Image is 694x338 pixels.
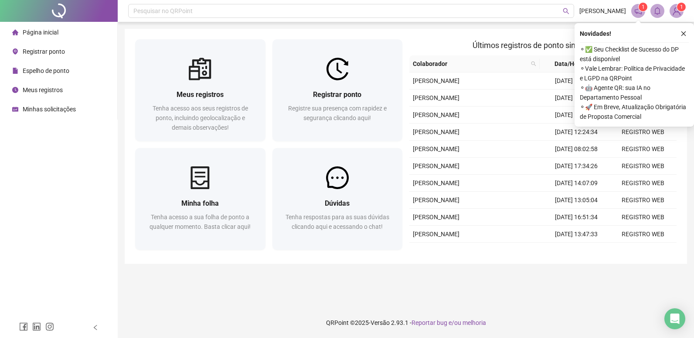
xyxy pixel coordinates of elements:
a: DúvidasTenha respostas para as suas dúvidas clicando aqui e acessando o chat! [272,148,403,250]
span: [PERSON_NAME] [413,145,459,152]
span: file [12,68,18,74]
span: search [531,61,536,66]
span: schedule [12,106,18,112]
span: Meus registros [177,90,224,99]
footer: QRPoint © 2025 - 2.93.1 - [118,307,694,338]
span: Minha folha [181,199,219,207]
td: REGISTRO WEB [610,192,677,209]
span: home [12,29,18,35]
td: [DATE] 12:24:34 [543,124,610,141]
a: Registrar pontoRegistre sua presença com rapidez e segurança clicando aqui! [272,39,403,141]
span: Página inicial [23,29,58,36]
span: Dúvidas [325,199,350,207]
span: Tenha acesso aos seus registros de ponto, incluindo geolocalização e demais observações! [153,105,248,131]
td: [DATE] 12:24:42 [543,72,610,90]
td: REGISTRO WEB [610,226,677,243]
sup: 1 [639,3,647,11]
span: Registrar ponto [313,90,361,99]
td: [DATE] 08:02:58 [543,141,610,158]
span: clock-circle [12,87,18,93]
div: Open Intercom Messenger [664,308,685,329]
th: Data/Hora [540,55,605,72]
span: [PERSON_NAME] [413,111,459,118]
td: REGISTRO WEB [610,158,677,175]
span: ⚬ 🚀 Em Breve, Atualização Obrigatória de Proposta Comercial [580,102,689,121]
td: [DATE] 17:34:26 [543,158,610,175]
span: [PERSON_NAME] [413,77,459,84]
td: [DATE] 13:29:08 [543,107,610,124]
span: bell [653,7,661,15]
span: [PERSON_NAME] [413,162,459,169]
td: [DATE] 12:47:55 [543,243,610,260]
img: 93207 [670,4,683,17]
span: [PERSON_NAME] [413,214,459,221]
span: Versão [371,319,390,326]
span: Meus registros [23,86,63,93]
td: [DATE] 16:59:37 [543,90,610,107]
span: search [563,8,569,14]
sup: Atualize o seu contato no menu Meus Dados [677,3,686,11]
span: ⚬ 🤖 Agente QR: sua IA no Departamento Pessoal [580,83,689,102]
span: Reportar bug e/ou melhoria [412,319,486,326]
span: Registre sua presença com rapidez e segurança clicando aqui! [288,105,387,121]
span: [PERSON_NAME] [413,179,459,186]
span: [PERSON_NAME] [413,128,459,135]
span: ⚬ ✅ Seu Checklist de Sucesso do DP está disponível [580,45,689,64]
span: 1 [642,4,645,10]
span: Espelho de ponto [23,67,69,74]
span: Novidades ! [580,29,611,38]
span: search [529,57,538,70]
td: REGISTRO WEB [610,141,677,158]
td: REGISTRO WEB [610,124,677,141]
td: [DATE] 13:05:04 [543,192,610,209]
td: [DATE] 14:07:09 [543,175,610,192]
td: REGISTRO WEB [610,243,677,260]
span: [PERSON_NAME] [413,197,459,203]
span: Tenha respostas para as suas dúvidas clicando aqui e acessando o chat! [286,214,389,230]
span: close [680,31,687,37]
td: REGISTRO WEB [610,175,677,192]
span: Registrar ponto [23,48,65,55]
span: environment [12,48,18,55]
td: [DATE] 16:51:34 [543,209,610,226]
span: [PERSON_NAME] [413,94,459,101]
span: 1 [680,4,683,10]
span: [PERSON_NAME] [579,6,626,16]
a: Meus registrosTenha acesso aos seus registros de ponto, incluindo geolocalização e demais observa... [135,39,265,141]
span: left [92,324,99,331]
td: [DATE] 13:47:33 [543,226,610,243]
span: linkedin [32,322,41,331]
span: Tenha acesso a sua folha de ponto a qualquer momento. Basta clicar aqui! [150,214,251,230]
span: Colaborador [413,59,527,69]
span: [PERSON_NAME] [413,231,459,238]
span: Minhas solicitações [23,106,76,113]
span: instagram [45,322,54,331]
td: REGISTRO WEB [610,209,677,226]
span: notification [634,7,642,15]
a: Minha folhaTenha acesso a sua folha de ponto a qualquer momento. Basta clicar aqui! [135,148,265,250]
span: ⚬ Vale Lembrar: Política de Privacidade e LGPD na QRPoint [580,64,689,83]
span: facebook [19,322,28,331]
span: Data/Hora [543,59,595,69]
span: Últimos registros de ponto sincronizados [473,41,613,50]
